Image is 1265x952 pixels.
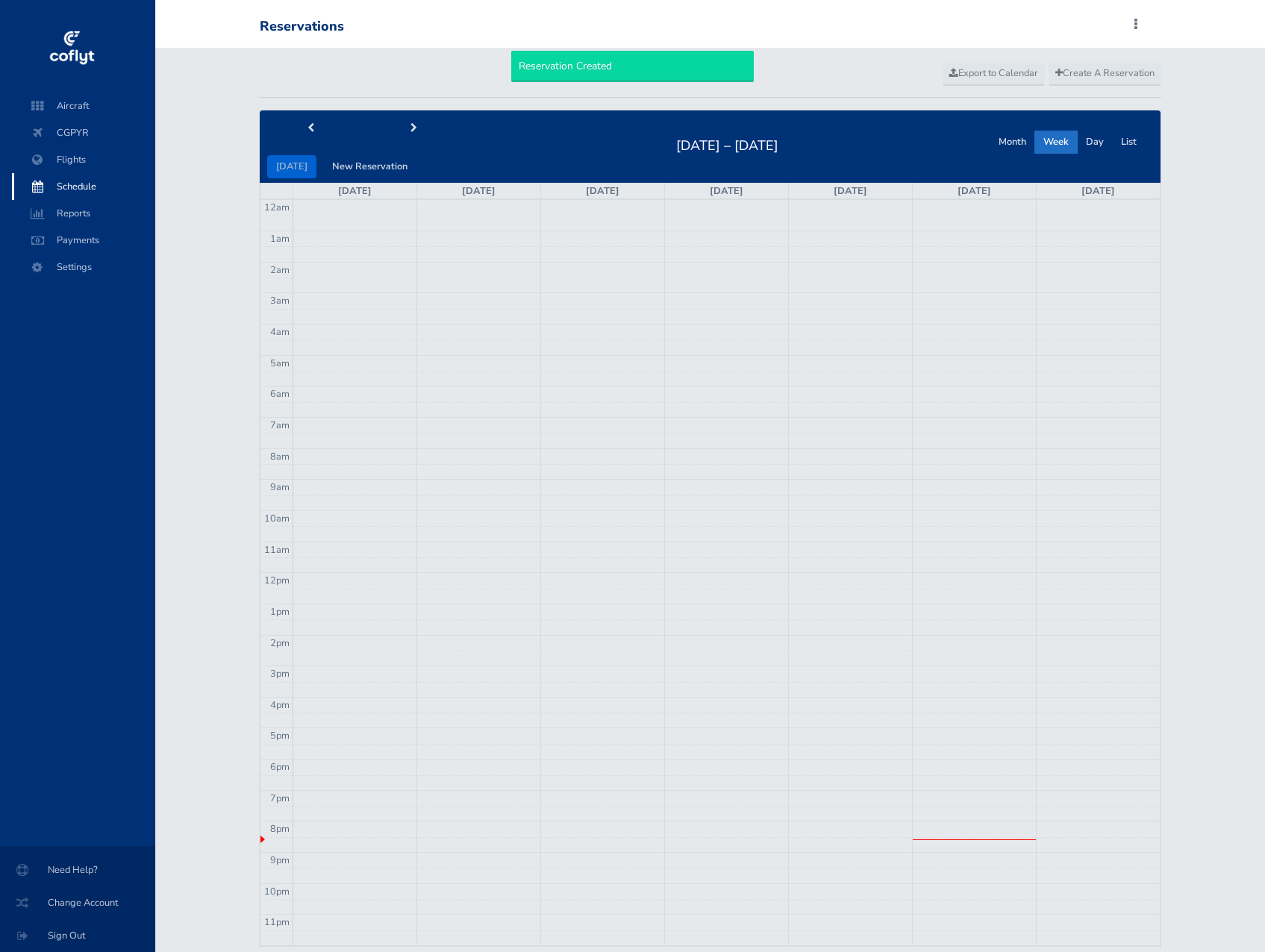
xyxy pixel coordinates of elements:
[27,119,140,146] span: CGPYR
[270,263,290,277] span: 2am
[27,146,140,173] span: Flights
[264,512,290,525] span: 10am
[1112,131,1146,154] button: List
[943,63,1045,85] a: Export to Calendar
[267,155,316,178] button: [DATE]
[323,155,416,178] button: New Reservation
[27,200,140,227] span: Reports
[1034,131,1078,154] button: Week
[47,26,96,71] img: coflyt logo
[270,450,290,463] span: 8am
[264,885,290,898] span: 10pm
[264,543,290,557] span: 11am
[270,760,290,774] span: 6pm
[270,854,290,867] span: 9pm
[270,729,290,742] span: 5pm
[1049,63,1161,85] a: Create A Reservation
[270,325,290,339] span: 4am
[511,51,754,82] div: Reservation Created
[18,922,137,949] span: Sign Out
[27,254,140,281] span: Settings
[270,294,290,307] span: 3am
[270,419,290,432] span: 7am
[270,357,290,370] span: 5am
[270,387,290,401] span: 6am
[949,66,1038,80] span: Export to Calendar
[586,184,619,198] a: [DATE]
[834,184,867,198] a: [DATE]
[264,574,290,587] span: 12pm
[710,184,743,198] a: [DATE]
[462,184,496,198] a: [DATE]
[270,605,290,619] span: 1pm
[1077,131,1113,154] button: Day
[27,173,140,200] span: Schedule
[1055,66,1155,80] span: Create A Reservation
[270,480,290,494] span: 9am
[667,134,787,154] h2: [DATE] – [DATE]
[260,117,363,140] button: prev
[270,698,290,712] span: 4pm
[270,636,290,650] span: 2pm
[18,889,137,916] span: Change Account
[270,232,290,245] span: 1am
[264,201,290,214] span: 12am
[338,184,372,198] a: [DATE]
[270,792,290,805] span: 7pm
[264,915,290,929] span: 11pm
[260,19,344,35] div: Reservations
[270,667,290,680] span: 3pm
[27,227,140,254] span: Payments
[27,93,140,119] span: Aircraft
[1081,184,1115,198] a: [DATE]
[990,131,1035,154] button: Month
[958,184,991,198] a: [DATE]
[362,117,465,140] button: next
[270,822,290,836] span: 8pm
[18,857,137,883] span: Need Help?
